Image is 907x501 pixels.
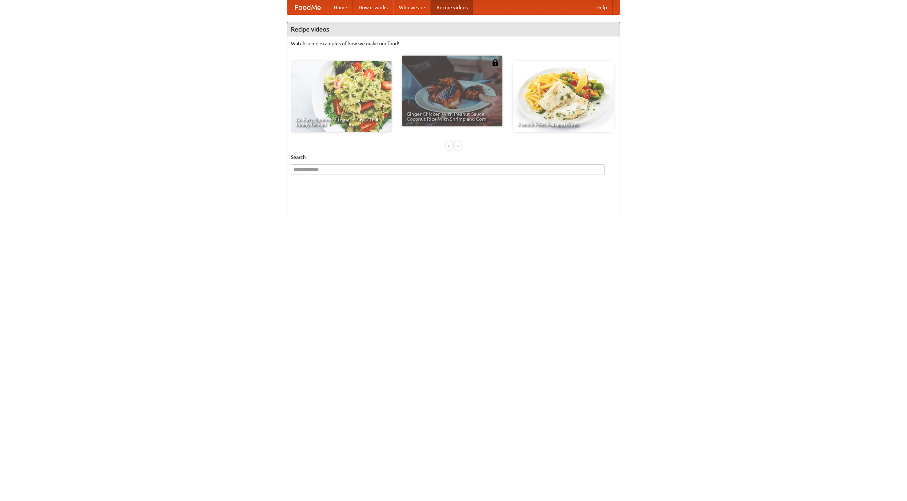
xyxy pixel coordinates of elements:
[393,0,431,15] a: Who we are
[291,154,616,161] h5: Search
[431,0,473,15] a: Recipe videos
[328,0,353,15] a: Home
[513,61,614,132] a: French Fries Fish and Chips
[287,0,328,15] a: FoodMe
[518,122,609,127] span: French Fries Fish and Chips
[287,22,620,36] h4: Recipe videos
[455,141,461,150] div: »
[591,0,613,15] a: Help
[446,141,452,150] div: «
[492,59,499,66] img: 483408.png
[296,117,387,127] span: An Easy, Summery Tomato Pasta That's Ready for Fall
[291,40,616,47] p: Watch some examples of how we make our food!
[353,0,393,15] a: How it works
[291,61,391,132] a: An Easy, Summery Tomato Pasta That's Ready for Fall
